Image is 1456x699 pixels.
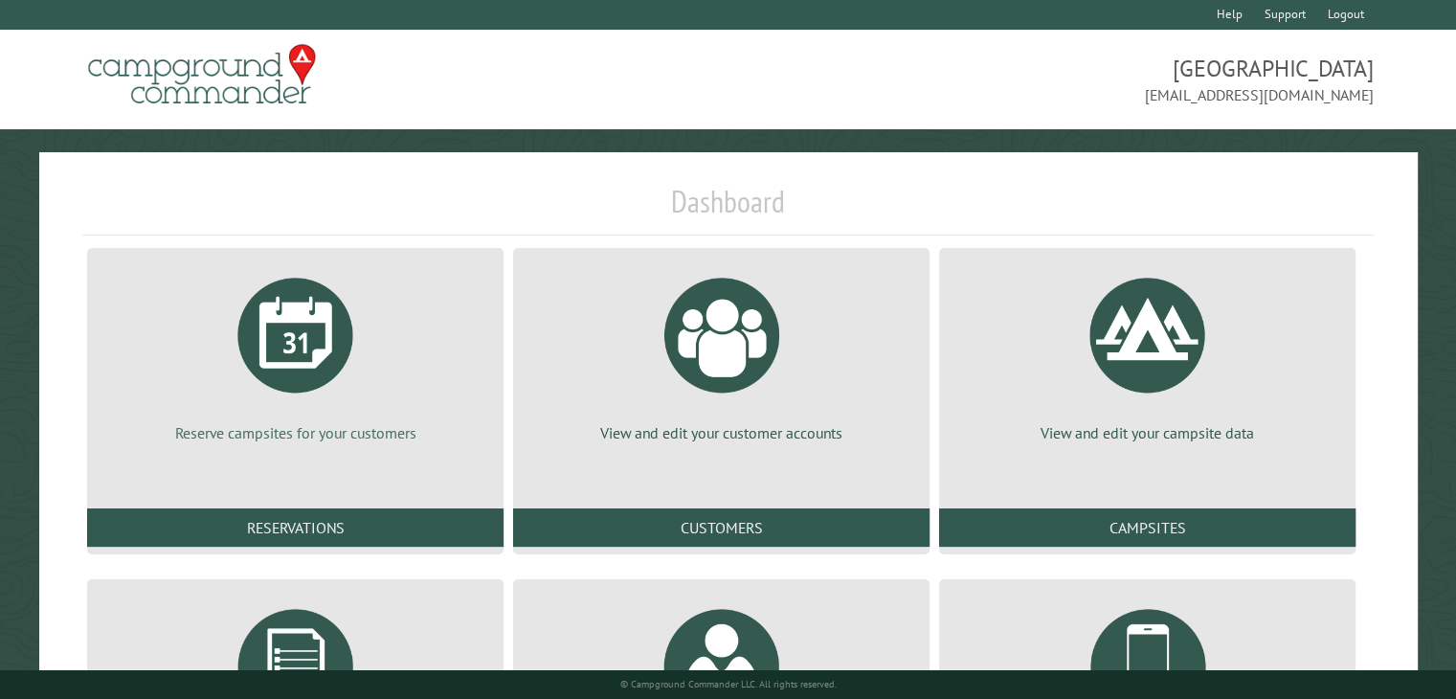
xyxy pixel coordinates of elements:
a: Campsites [939,508,1355,547]
h1: Dashboard [82,183,1374,236]
a: View and edit your customer accounts [536,263,907,443]
p: Reserve campsites for your customers [110,422,481,443]
p: View and edit your customer accounts [536,422,907,443]
p: View and edit your campsite data [962,422,1333,443]
img: Campground Commander [82,37,322,112]
a: Reserve campsites for your customers [110,263,481,443]
span: [GEOGRAPHIC_DATA] [EMAIL_ADDRESS][DOMAIN_NAME] [728,53,1374,106]
a: Customers [513,508,930,547]
a: Reservations [87,508,504,547]
small: © Campground Commander LLC. All rights reserved. [620,678,837,690]
a: View and edit your campsite data [962,263,1333,443]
